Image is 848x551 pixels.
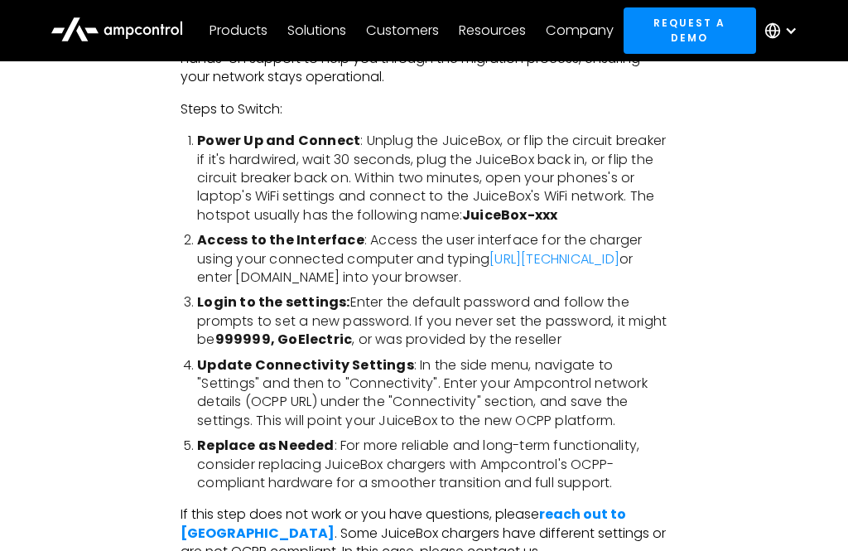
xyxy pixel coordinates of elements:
div: Company [546,22,614,40]
div: Products [210,22,267,40]
a: Request a demo [624,7,755,53]
div: Customers [366,22,439,40]
li: : In the side menu, navigate to "Settings" and then to "Connectivity". Enter your Ampcontrol netw... [197,356,667,431]
li: : Access the user interface for the charger using your connected computer and typing or enter [DO... [197,231,667,287]
li: : For more reliable and long-term functionality, consider replacing JuiceBox chargers with Ampcon... [197,437,667,492]
p: Steps to Switch: [181,100,667,118]
a: reach out to [GEOGRAPHIC_DATA] [181,505,626,542]
strong: Replace as Needed [197,436,334,455]
a: [URL][TECHNICAL_ID] [489,249,619,268]
div: Solutions [287,22,346,40]
strong: JuiceBox-xxx [462,205,557,225]
li: : Unplug the JuiceBox, or flip the circuit breaker if it's hardwired, wait 30 seconds, plug the J... [197,132,667,225]
strong: Login to the settings: [197,292,349,312]
li: Enter the default password and follow the prompts to set a new password. If you never set the pas... [197,293,667,349]
div: Resources [459,22,526,40]
strong: 999999, GoElectric [215,330,353,349]
strong: Access to the Interface [197,230,364,249]
strong: Power Up and Connect [197,131,360,150]
strong: Update Connectivity Settings [197,355,414,375]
